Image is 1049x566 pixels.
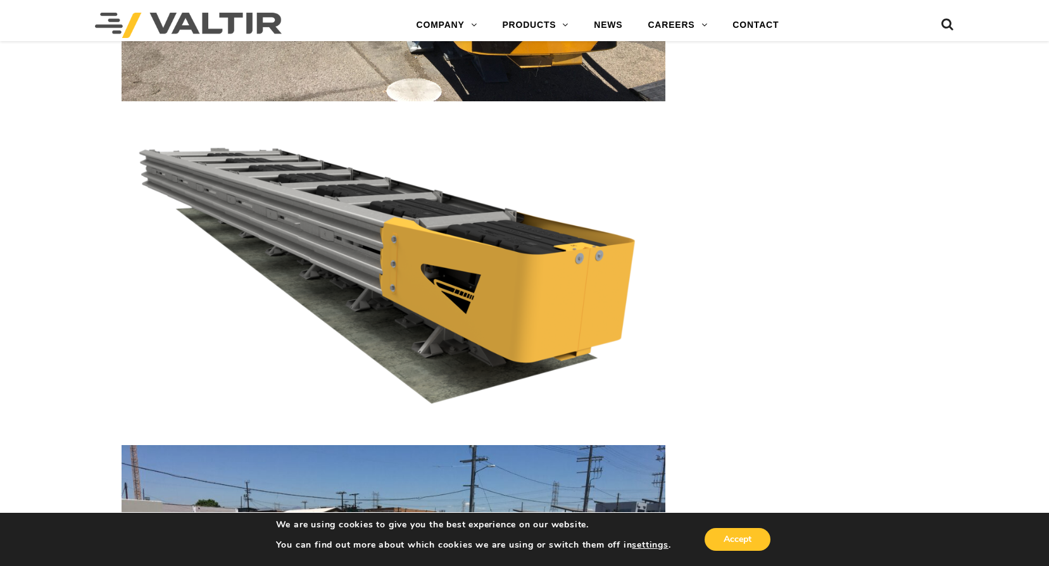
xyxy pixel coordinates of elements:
[635,13,720,38] a: CAREERS
[404,13,490,38] a: COMPANY
[489,13,581,38] a: PRODUCTS
[720,13,791,38] a: CONTACT
[632,539,668,551] button: settings
[276,539,671,551] p: You can find out more about which cookies we are using or switch them off in .
[95,13,282,38] img: Valtir
[276,519,671,531] p: We are using cookies to give you the best experience on our website.
[705,528,770,551] button: Accept
[581,13,635,38] a: NEWS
